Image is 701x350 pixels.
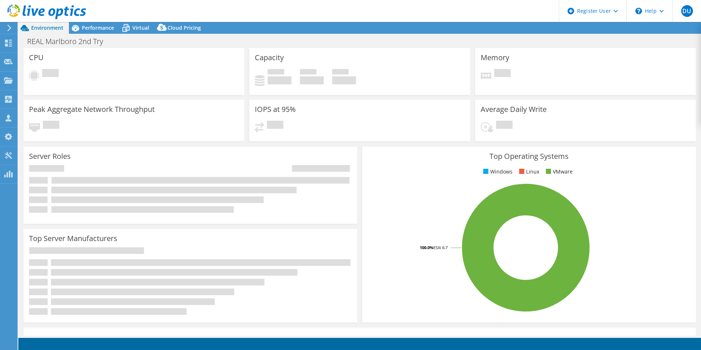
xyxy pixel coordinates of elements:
span: Environment [31,24,63,31]
span: Pending [43,121,59,131]
h4: 0 GiB [268,76,291,84]
h3: Top Operating Systems [368,152,690,160]
h3: Peak Aggregate Network Throughput [29,105,155,113]
tspan: ESXi 6.7 [433,245,448,250]
span: Pending [496,121,513,131]
li: Linux [517,168,539,176]
h3: Average Daily Write [481,105,547,113]
svg: \n [635,8,642,14]
span: Pending [267,121,283,131]
li: Windows [481,168,513,176]
h3: Server Roles [29,152,71,160]
span: Pending [42,69,59,79]
h3: Top Server Manufacturers [29,234,117,243]
h3: IOPS at 95% [255,105,296,113]
h4: 0 GiB [332,76,356,84]
span: Total [332,69,349,76]
tspan: 100.0% [420,245,433,250]
span: Pending [494,69,511,79]
span: Free [300,69,316,76]
h3: CPU [29,54,44,62]
span: DU [681,5,693,17]
span: Used [268,69,284,76]
h4: 0 GiB [300,76,324,84]
h3: Capacity [255,54,284,62]
span: Performance [82,24,114,31]
li: VMware [544,168,573,176]
span: Cloud Pricing [168,24,201,31]
h1: REAL Marlboro 2nd Try [24,37,114,45]
span: Virtual [132,24,149,31]
h3: Memory [481,54,509,62]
